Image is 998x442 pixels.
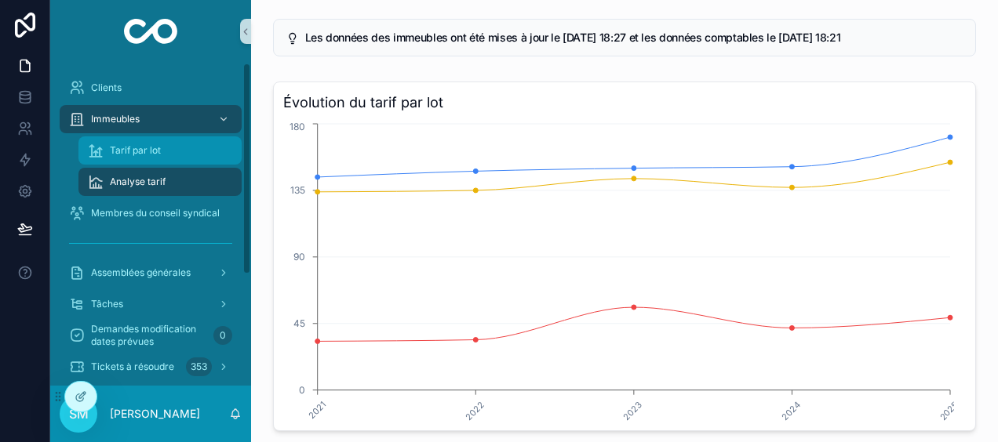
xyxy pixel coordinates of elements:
span: Assemblées générales [91,266,191,279]
text: 2025 [938,399,961,422]
a: Demandes modification dates prévues0 [60,321,242,350]
tspan: 0 [299,384,305,396]
span: Demandes modification dates prévues [91,323,207,348]
span: Membres du conseil syndical [91,207,220,219]
tspan: 90 [293,251,305,263]
span: Tâches [91,298,123,310]
a: Assemblées générales [60,259,242,287]
span: Tarif par lot [110,144,161,157]
div: 0 [213,326,232,345]
span: Immeubles [91,113,140,125]
div: 353 [186,357,212,376]
tspan: 180 [290,121,305,132]
span: SM [69,404,89,423]
text: 2023 [621,399,645,422]
p: [PERSON_NAME] [110,406,200,422]
text: 2021 [307,399,329,421]
a: Immeubles [60,105,242,133]
div: scrollable content [50,63,251,386]
a: Clients [60,74,242,102]
a: Tarif par lot [78,136,242,165]
tspan: 45 [293,317,305,329]
span: Analyse tarif [110,176,166,188]
span: Clients [91,82,122,94]
text: 2024 [779,399,803,422]
tspan: 135 [290,184,305,196]
div: chart [283,120,966,421]
h3: Évolution du tarif par lot [283,92,966,114]
a: Membres du conseil syndical [60,199,242,227]
a: Tâches [60,290,242,318]
a: Analyse tarif [78,168,242,196]
h5: Les données des immeubles ont été mises à jour le 26/08/2025 18:27 et les données comptables le 3... [305,32,963,43]
img: App logo [124,19,178,44]
text: 2022 [463,399,486,422]
span: Tickets à résoudre [91,360,174,373]
a: Tickets à résoudre353 [60,353,242,381]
